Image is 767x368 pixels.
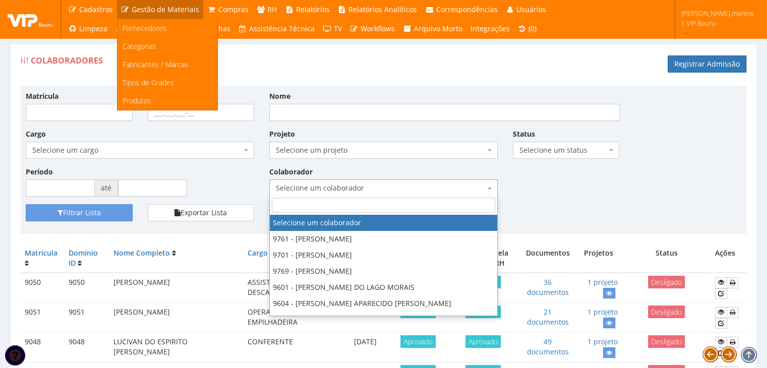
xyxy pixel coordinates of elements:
li: 9604 - [PERSON_NAME] APARECIDO [PERSON_NAME] [270,295,497,312]
a: Tipos de Grades [117,74,217,92]
span: [PERSON_NAME].martins | VIP Bauru [681,8,754,28]
button: Exportar Lista [148,204,255,221]
span: Fornecedores [123,23,166,33]
a: Workflows [346,19,399,38]
a: Integrações [466,19,514,38]
span: TV [334,24,342,33]
span: RH [267,5,277,14]
td: 9051 [65,303,109,333]
li: 9614 - [PERSON_NAME] [PERSON_NAME] [270,312,497,328]
a: Limpeza [64,19,111,38]
td: [PERSON_NAME] [109,273,244,303]
span: Selecione um status [513,142,620,159]
a: Assistência Técnica [234,19,319,38]
span: Selecione um colaborador [276,183,485,193]
span: Integrações [470,24,510,33]
label: Matrícula [26,91,58,101]
span: Selecione um projeto [276,145,485,155]
td: 9050 [21,273,65,303]
li: Selecione um colaborador [270,215,497,231]
input: ___.___.___-__ [148,104,255,121]
a: Fornecedores [117,19,217,37]
span: Produtos [123,96,151,105]
a: 1 projeto [587,307,618,317]
label: Status [513,129,535,139]
a: Categorias [117,37,217,55]
span: Compras [218,5,249,14]
li: 9601 - [PERSON_NAME] DO LAGO MORAIS [270,279,497,295]
th: Ações [711,244,746,273]
a: Cargo [248,248,268,258]
td: 9048 [21,333,65,362]
a: Registrar Admissão [668,55,746,73]
span: até [95,179,118,197]
span: (0) [528,24,537,33]
label: Cargo [26,129,46,139]
span: Selecione um cargo [32,145,242,155]
label: Período [26,167,53,177]
a: Fabricantes / Marcas [117,55,217,74]
span: Aprovado [400,335,436,348]
td: [DATE] [340,303,389,333]
a: Matrícula [25,248,57,258]
td: 9051 [21,303,65,333]
td: [DATE] [340,333,389,362]
label: Nome [269,91,290,101]
a: Nome Completo [113,248,170,258]
span: Cadastros [79,5,113,14]
span: Limpeza [79,24,107,33]
span: Desligado [648,276,685,288]
td: CONFERENTE [244,333,340,362]
span: Assistência Técnica [249,24,315,33]
td: LUCIVAN DO ESPIRITO [PERSON_NAME] [109,333,244,362]
a: Universidade [111,19,175,38]
a: 36 documentos [527,277,569,297]
span: Selecione um cargo [26,142,254,159]
li: 9701 - [PERSON_NAME] [270,247,497,263]
th: Projetos [576,244,622,273]
td: ASSISTENTE DE CARGA E DESCARGA [244,273,340,303]
span: Tipos de Grades [123,78,174,87]
span: Colaboradores [31,55,103,66]
span: Usuários [516,5,546,14]
label: Projeto [269,129,295,139]
td: 9048 [65,333,109,362]
a: 49 documentos [527,337,569,356]
span: Desligado [648,305,685,318]
td: 9050 [65,273,109,303]
span: Correspondências [436,5,498,14]
label: Colaborador [269,167,313,177]
button: Filtrar Lista [26,204,133,221]
a: TV [319,19,346,38]
a: Domínio ID [69,248,98,268]
li: 9761 - [PERSON_NAME] [270,231,497,247]
th: Status [622,244,711,273]
td: [PERSON_NAME] [109,303,244,333]
a: (0) [514,19,541,38]
td: OPERADOR DE EMPILHADEIRA [244,303,340,333]
img: logo [8,12,53,27]
a: Arquivo Morto [399,19,466,38]
span: Gestão de Materiais [132,5,199,14]
span: Selecione um projeto [269,142,498,159]
span: Fabricantes / Marcas [123,59,188,69]
a: Produtos [117,92,217,110]
span: Workflows [361,24,395,33]
span: Selecione um colaborador [269,179,498,197]
span: Relatórios Analíticos [348,5,417,14]
span: Categorias [123,41,156,51]
a: 1 projeto [587,337,618,346]
li: 9769 - [PERSON_NAME] [270,263,497,279]
span: Aprovado [465,335,501,348]
a: 21 documentos [527,307,569,327]
a: 1 projeto [587,277,618,287]
span: Relatórios [296,5,330,14]
span: Selecione um status [519,145,607,155]
span: Arquivo Morto [414,24,462,33]
span: Desligado [648,335,685,348]
th: Documentos [520,244,576,273]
